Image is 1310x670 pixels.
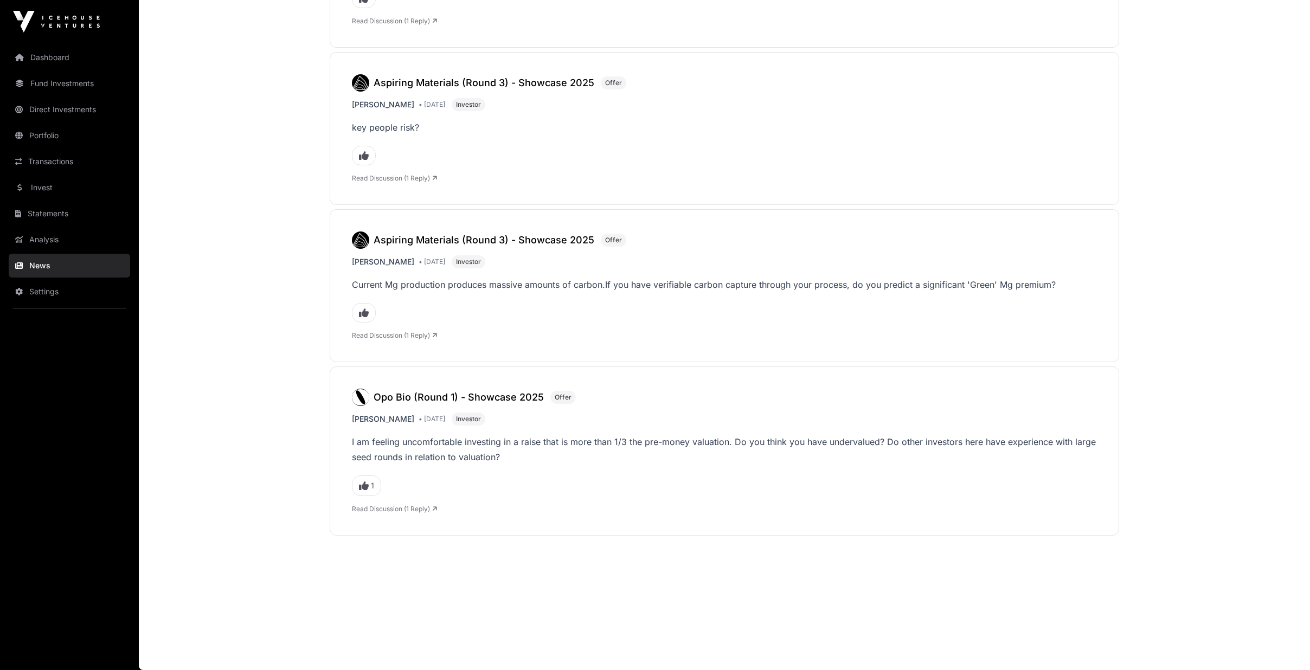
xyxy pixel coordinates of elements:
a: Portfolio [9,124,130,147]
a: Invest [9,176,130,199]
a: Aspiring Materials (Round 3) - Showcase 2025 [352,74,601,92]
a: Settings [9,280,130,304]
span: Like this comment [352,303,376,323]
a: Fund Investments [9,72,130,95]
span: Offer [605,236,622,244]
span: Investor [456,415,481,423]
span: Investor [456,257,481,266]
span: • [DATE] [419,415,445,423]
a: Analysis [9,228,130,252]
a: News [9,254,130,278]
h3: Opo Bio (Round 1) - Showcase 2025 [374,390,544,405]
iframe: Chat Widget [1256,618,1310,670]
p: I am feeling uncomfortable investing in a raise that is more than 1/3 the pre-money valuation. Do... [352,434,1097,465]
a: Read Discussion (1 Reply) [352,331,437,339]
a: Read Discussion (1 Reply) [352,17,437,25]
a: Dashboard [9,46,130,69]
span: [PERSON_NAME] [352,414,414,424]
a: Direct Investments [9,98,130,121]
span: • [DATE] [419,100,445,109]
span: Like this comment [352,146,376,165]
span: • [DATE] [419,257,445,266]
span: [PERSON_NAME] [352,256,414,267]
p: Current Mg production produces massive amounts of carbon.If you have verifiable carbon capture th... [352,277,1097,292]
a: Read Discussion (1 Reply) [352,174,437,182]
span: Like this comment [352,475,381,496]
a: Transactions [9,150,130,173]
span: [PERSON_NAME] [352,99,414,110]
span: 1 [371,480,374,491]
span: Investor [456,100,481,109]
a: Statements [9,202,130,226]
img: Opo-Bio-Icon.svg [352,389,369,406]
a: Opo Bio (Round 1) - Showcase 2025 [352,389,550,406]
a: Aspiring Materials (Round 3) - Showcase 2025 [352,231,601,249]
a: Read Discussion (1 Reply) [352,505,437,513]
span: Offer [555,393,571,402]
span: Offer [605,79,622,87]
h3: Aspiring Materials (Round 3) - Showcase 2025 [374,233,594,248]
img: Aspiring-Icon.svg [352,74,369,92]
p: key people risk? [352,120,1097,135]
img: Aspiring-Icon.svg [352,231,369,249]
h3: Aspiring Materials (Round 3) - Showcase 2025 [374,75,594,91]
img: Icehouse Ventures Logo [13,11,100,33]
